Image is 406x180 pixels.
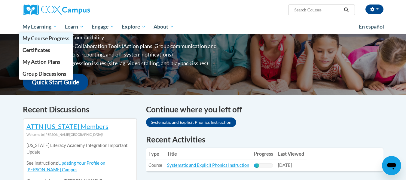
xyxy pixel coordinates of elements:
[88,20,118,34] a: Engage
[35,59,241,68] li: Diminished progression issues (site lag, video stalling, and playback issues)
[148,163,162,168] span: Course
[23,104,137,115] h4: Recent Discussions
[26,122,108,130] a: ATTN [US_STATE] Members
[35,33,241,42] li: Greater Device Compatibility
[26,142,133,155] p: [US_STATE] Literacy Academy Integration Important Update
[342,6,351,14] button: Search
[150,20,178,34] a: About
[23,47,50,53] span: Certificates
[382,156,401,175] iframe: Button to launch messaging window
[23,59,60,65] span: My Action Plans
[23,5,137,15] a: Cox Campus
[23,74,88,91] a: Quick Start Guide
[61,20,88,34] a: Learn
[165,148,252,160] th: Title
[19,44,74,56] a: Certificates
[278,163,292,168] span: [DATE]
[23,23,57,30] span: My Learning
[146,117,236,127] a: Systematic and Explicit Phonics Instruction
[254,163,260,168] div: Progress, %
[118,20,150,34] a: Explore
[359,23,384,30] span: En español
[26,160,105,172] a: Updating Your Profile on [PERSON_NAME] Campus
[167,163,249,168] a: Systematic and Explicit Phonics Instruction
[19,68,74,80] a: Group Discussions
[19,20,61,34] a: My Learning
[19,32,74,44] a: My Course Progress
[252,148,276,160] th: Progress
[294,6,342,14] input: Search Courses
[146,104,383,115] h4: Continue where you left off
[14,20,392,34] div: Main menu
[23,5,90,15] img: Cox Campus
[23,35,69,41] span: My Course Progress
[35,42,241,59] li: Enhanced Group Collaboration Tools (Action plans, Group communication and collaboration tools, re...
[122,23,146,30] span: Explore
[92,23,114,30] span: Engage
[26,160,133,173] p: See instructions:
[355,20,388,33] a: En español
[65,23,84,30] span: Learn
[154,23,174,30] span: About
[26,131,133,138] div: Welcome to [PERSON_NAME][GEOGRAPHIC_DATA]!
[146,148,165,160] th: Type
[365,5,383,14] button: Account Settings
[19,56,74,68] a: My Action Plans
[276,148,307,160] th: Last Viewed
[146,134,383,145] h1: Recent Activities
[23,71,66,77] span: Group Discussions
